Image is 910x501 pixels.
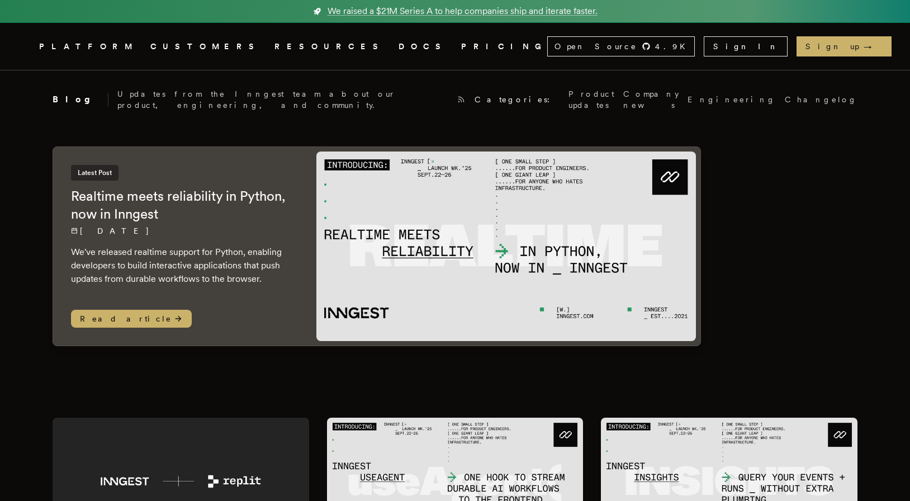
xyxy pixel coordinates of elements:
[8,23,902,70] nav: Global
[797,36,892,56] a: Sign up
[71,165,119,181] span: Latest Post
[39,40,137,54] button: PLATFORM
[688,94,776,105] a: Engineering
[71,225,294,237] p: [DATE]
[71,245,294,286] p: We've released realtime support for Python, enabling developers to build interactive applications...
[328,4,598,18] span: We raised a $21M Series A to help companies ship and iterate faster.
[53,93,108,106] h2: Blog
[274,40,385,54] button: RESOURCES
[704,36,788,56] a: Sign In
[568,88,614,111] a: Product updates
[655,41,692,52] span: 4.9 K
[864,41,883,52] span: →
[71,310,192,328] span: Read article
[399,40,448,54] a: DOCS
[117,88,448,111] p: Updates from the Inngest team about our product, engineering, and community.
[316,152,696,341] img: Featured image for Realtime meets reliability in Python, now in Inngest blog post
[785,94,857,105] a: Changelog
[71,187,294,223] h2: Realtime meets reliability in Python, now in Inngest
[150,40,261,54] a: CUSTOMERS
[475,94,560,105] span: Categories:
[554,41,637,52] span: Open Source
[623,88,679,111] a: Company news
[53,146,701,346] a: Latest PostRealtime meets reliability in Python, now in Inngest[DATE] We've released realtime sup...
[461,40,547,54] a: PRICING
